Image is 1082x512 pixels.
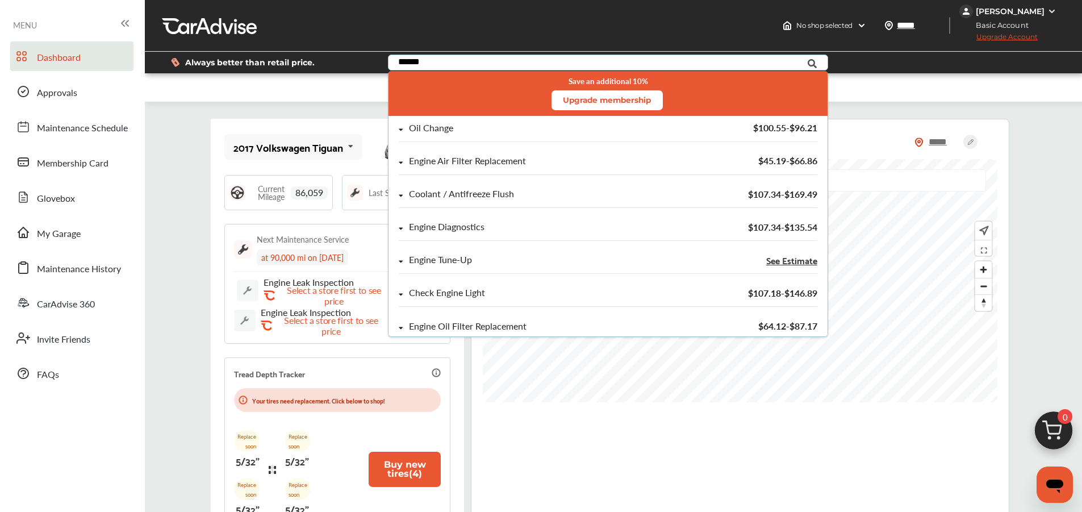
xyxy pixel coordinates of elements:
a: Dashboard [10,41,133,71]
span: Dashboard [37,51,81,65]
span: CarAdvise 360 [37,297,95,312]
a: My Garage [10,218,133,247]
span: 0 [1058,409,1072,424]
div: [PERSON_NAME] [976,6,1045,16]
button: Zoom out [975,278,992,294]
div: 2017 Volkswagen Tiguan [233,141,343,153]
div: Engine Air Filter Replacement [409,156,526,166]
a: FAQs [10,359,133,388]
span: FAQs [37,368,59,382]
a: Approvals [10,77,133,106]
a: Invite Friends [10,323,133,353]
p: Replace soon [234,430,260,452]
img: maintenance_logo [347,185,363,201]
div: Coolant / Antifreeze Flush [409,189,514,199]
a: Maintenance History [10,253,133,282]
a: CarAdvise 360 [10,288,133,318]
button: Reset bearing to north [975,294,992,311]
p: Replace soon [234,478,260,500]
span: Basic Account [960,19,1037,31]
button: Zoom in [975,261,992,278]
div: Check Engine Light [409,288,485,298]
a: Membership Card [10,147,133,177]
div: Oil Change [409,123,453,133]
span: No shop selected [796,21,853,30]
span: Last Service [369,189,410,197]
p: 5/32" [285,452,309,469]
button: Buy new tires(4) [369,452,441,487]
span: My Garage [37,227,81,242]
span: Maintenance History [37,262,121,277]
span: $107.18 - $146.89 [747,286,817,299]
p: Replace soon [285,430,311,452]
p: Engine Leak Inspection [261,307,386,318]
img: default_wrench_icon.d1a43860.svg [234,310,256,331]
p: Replace soon [285,478,311,500]
span: Approvals [37,86,77,101]
img: jVpblrzwTbfkPYzPPzSLxeg0AAAAASUVORK5CYII= [959,5,973,18]
a: Glovebox [10,182,133,212]
p: Engine Leak Inspection [264,277,388,288]
img: default_wrench_icon.d1a43860.svg [237,280,258,301]
div: at 90,000 mi on [DATE] [257,249,348,265]
img: location_vector.a44bc228.svg [884,21,893,30]
div: Engine Diagnostics [409,222,484,232]
img: location_vector_orange.38f05af8.svg [914,138,924,147]
img: header-home-logo.8d720a4f.svg [783,21,792,30]
a: Maintenance Schedule [10,112,133,141]
img: recenter.ce011a49.svg [977,224,989,237]
img: tire_track_logo.b900bcbc.svg [269,465,276,474]
span: Membership Card [37,156,108,171]
span: MENU [13,20,37,30]
div: Engine Tune-Up [409,255,472,265]
img: maintenance_logo [234,240,252,259]
span: Maintenance Schedule [37,121,128,136]
p: Tread Depth Tracker [234,367,305,380]
img: steering_logo [229,185,245,201]
small: Save an additional 10% [568,77,647,86]
img: header-down-arrow.9dd2ce7d.svg [857,21,866,30]
span: Reset bearing to north [975,295,992,311]
span: See Estimate [766,256,817,265]
span: Always better than retail price. [185,59,315,66]
img: header-divider.bc55588e.svg [949,17,950,34]
img: WGsFRI8htEPBVLJbROoPRyZpYNWhNONpIPPETTm6eUC0GeLEiAAAAAElFTkSuQmCC [1047,7,1056,16]
span: $100.55 - $96.21 [753,121,817,134]
div: Next Maintenance Service [257,234,349,245]
span: $107.34 - $169.49 [747,188,817,201]
span: $64.12 - $87.17 [758,319,817,332]
button: Upgrade membership [551,90,662,110]
img: mobile_11410_st0640_046.jpg [382,122,450,173]
img: dollor_label_vector.a70140d1.svg [171,57,179,67]
p: Select a store first to see price [274,315,388,336]
span: Current Mileage [251,185,291,201]
img: cart_icon.3d0951e8.svg [1026,406,1081,461]
span: $45.19 - $66.86 [758,154,817,167]
span: 86,059 [291,186,328,199]
div: Engine Oil Filter Replacement [409,322,527,331]
iframe: Button to launch messaging window [1037,467,1073,503]
span: $107.34 - $135.54 [747,220,817,234]
p: 5/32" [236,452,260,469]
span: Upgrade Account [959,32,1038,47]
p: Select a store first to see price [277,285,391,306]
span: Glovebox [37,192,75,206]
span: Invite Friends [37,332,90,347]
p: Your tires need replacement. Click below to shop! [252,395,385,406]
